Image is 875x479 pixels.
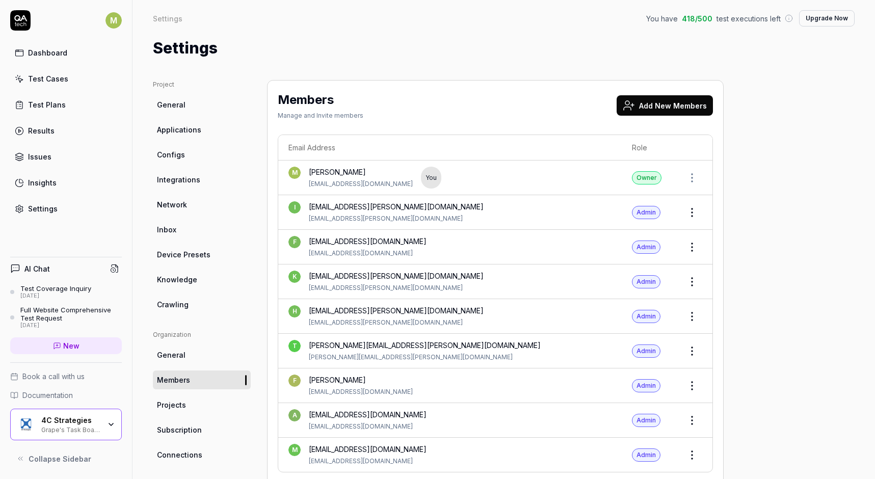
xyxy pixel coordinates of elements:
[682,168,702,188] button: Open members actions menu
[153,120,251,139] a: Applications
[157,99,185,110] span: General
[153,420,251,439] a: Subscription
[682,13,712,24] span: 418 / 500
[10,409,122,440] button: 4C Strategies Logo4C StrategiesGrape's Task Board Hack
[41,425,100,433] div: Grape's Task Board Hack
[309,236,427,247] div: [EMAIL_ADDRESS][DOMAIN_NAME]
[288,201,301,214] span: i
[28,47,67,58] div: Dashboard
[682,445,702,465] button: Open members actions menu
[10,95,122,115] a: Test Plans
[309,318,484,327] div: [EMAIL_ADDRESS][PERSON_NAME][DOMAIN_NAME]
[421,167,441,189] div: You
[153,370,251,389] a: Members
[153,345,251,364] a: General
[799,10,855,26] button: Upgrade Now
[20,292,91,300] div: [DATE]
[288,444,301,456] span: m
[309,179,413,189] div: [EMAIL_ADDRESS][DOMAIN_NAME]
[309,457,427,466] div: [EMAIL_ADDRESS][DOMAIN_NAME]
[288,271,301,283] span: k
[10,199,122,219] a: Settings
[309,353,541,362] div: [PERSON_NAME][EMAIL_ADDRESS][PERSON_NAME][DOMAIN_NAME]
[17,415,35,434] img: 4C Strategies Logo
[157,400,186,410] span: Projects
[153,80,251,89] div: Project
[153,270,251,289] a: Knowledge
[288,167,301,179] span: M
[632,241,660,254] div: Admin
[10,43,122,63] a: Dashboard
[153,37,218,60] h1: Settings
[105,12,122,29] span: M
[153,445,251,464] a: Connections
[157,375,190,385] span: Members
[632,414,660,427] div: Admin
[10,121,122,141] a: Results
[309,283,484,292] div: [EMAIL_ADDRESS][PERSON_NAME][DOMAIN_NAME]
[632,310,660,323] div: Admin
[24,263,50,274] h4: AI Chat
[10,337,122,354] a: New
[157,299,189,310] span: Crawling
[22,390,73,401] span: Documentation
[682,376,702,396] button: Open members actions menu
[632,448,660,462] div: Admin
[153,245,251,264] a: Device Presets
[153,220,251,239] a: Inbox
[157,149,185,160] span: Configs
[153,13,182,23] div: Settings
[153,195,251,214] a: Network
[157,174,200,185] span: Integrations
[288,236,301,248] span: f
[10,147,122,167] a: Issues
[632,206,660,219] div: Admin
[157,449,202,460] span: Connections
[157,424,202,435] span: Subscription
[309,167,413,177] div: [PERSON_NAME]
[309,305,484,316] div: [EMAIL_ADDRESS][PERSON_NAME][DOMAIN_NAME]
[10,448,122,469] button: Collapse Sidebar
[632,171,661,184] div: Owner
[309,387,413,396] div: [EMAIL_ADDRESS][DOMAIN_NAME]
[63,340,79,351] span: New
[632,379,660,392] div: Admin
[682,237,702,257] button: Open members actions menu
[28,151,51,162] div: Issues
[157,249,210,260] span: Device Presets
[153,170,251,189] a: Integrations
[153,95,251,114] a: General
[682,202,702,223] button: Open members actions menu
[157,274,197,285] span: Knowledge
[20,284,91,292] div: Test Coverage Inquiry
[309,444,427,455] div: [EMAIL_ADDRESS][DOMAIN_NAME]
[10,390,122,401] a: Documentation
[309,214,484,223] div: [EMAIL_ADDRESS][PERSON_NAME][DOMAIN_NAME]
[288,340,301,352] span: t
[10,173,122,193] a: Insights
[10,69,122,89] a: Test Cases
[646,13,678,24] span: You have
[153,145,251,164] a: Configs
[10,284,122,300] a: Test Coverage Inquiry[DATE]
[278,111,363,120] div: Manage and Invite members
[28,177,57,188] div: Insights
[153,330,251,339] div: Organization
[28,73,68,84] div: Test Cases
[278,91,334,109] h2: Members
[157,350,185,360] span: General
[309,271,484,281] div: [EMAIL_ADDRESS][PERSON_NAME][DOMAIN_NAME]
[682,272,702,292] button: Open members actions menu
[157,124,201,135] span: Applications
[157,224,176,235] span: Inbox
[309,201,484,212] div: [EMAIL_ADDRESS][PERSON_NAME][DOMAIN_NAME]
[278,135,622,161] th: Email Address
[682,341,702,361] button: Open members actions menu
[20,306,122,323] div: Full Website Comprehensive Test Request
[288,375,301,387] span: F
[153,395,251,414] a: Projects
[717,13,781,24] span: test executions left
[617,95,713,116] button: Add New Members
[682,410,702,431] button: Open members actions menu
[288,409,301,421] span: a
